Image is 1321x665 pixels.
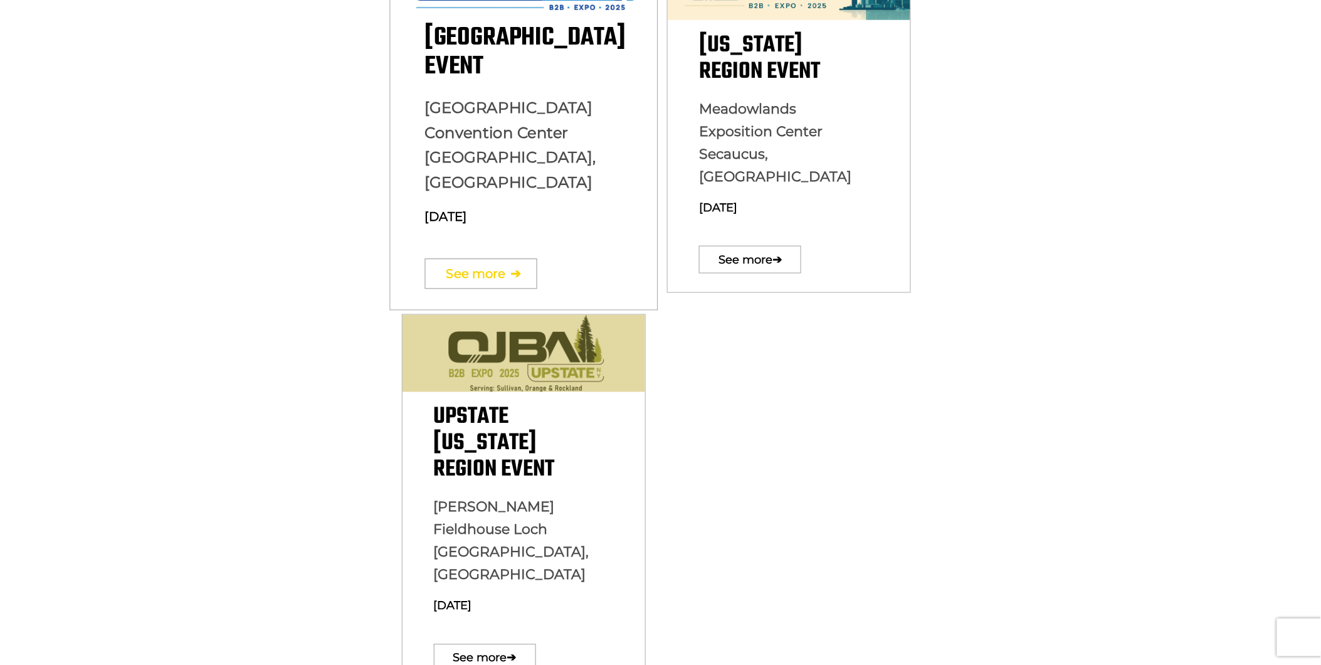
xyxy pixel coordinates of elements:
span: [GEOGRAPHIC_DATA] Convention Center [GEOGRAPHIC_DATA], [GEOGRAPHIC_DATA] [424,98,596,192]
span: Meadowlands Exposition Center Secaucus, [GEOGRAPHIC_DATA] [699,100,851,185]
span: [DATE] [434,599,472,613]
a: See more➔ [424,258,537,289]
span: ➔ [510,252,521,295]
span: [DATE] [699,201,737,215]
span: [GEOGRAPHIC_DATA] Event [424,18,626,87]
a: See more➔ [699,246,801,274]
span: [PERSON_NAME] Fieldhouse Loch [GEOGRAPHIC_DATA], [GEOGRAPHIC_DATA] [434,499,589,583]
span: [US_STATE] Region Event [699,28,820,90]
span: Upstate [US_STATE] Region Event [434,400,555,488]
span: [DATE] [424,209,466,224]
span: ➔ [772,240,782,280]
